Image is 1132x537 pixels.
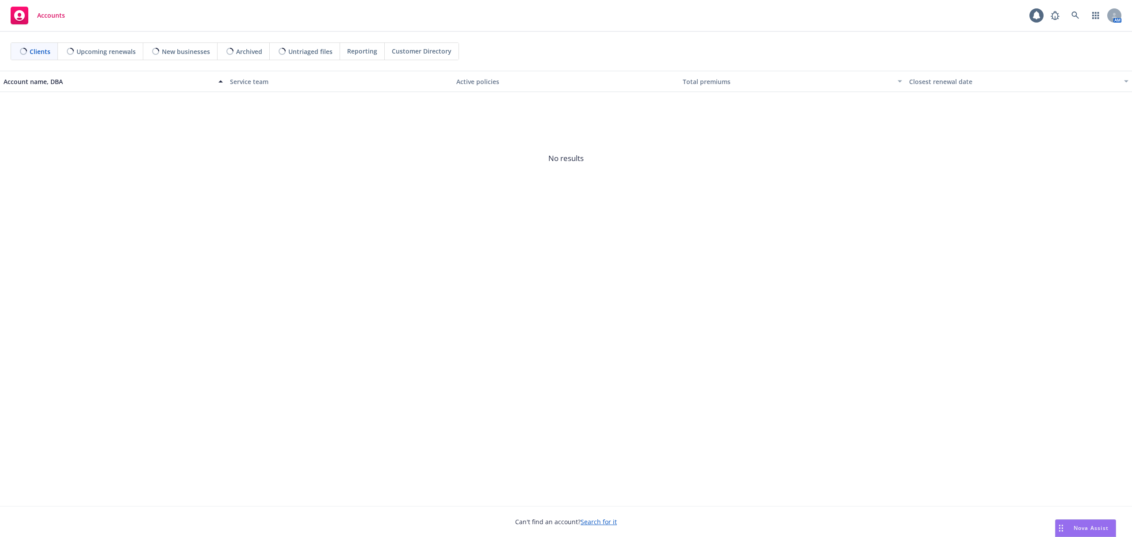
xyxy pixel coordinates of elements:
span: Accounts [37,12,65,19]
div: Closest renewal date [909,77,1119,86]
a: Search for it [581,518,617,526]
div: Total premiums [683,77,892,86]
span: Clients [30,47,50,56]
button: Service team [226,71,453,92]
button: Closest renewal date [906,71,1132,92]
a: Report a Bug [1046,7,1064,24]
a: Accounts [7,3,69,28]
span: Customer Directory [392,46,451,56]
div: Service team [230,77,449,86]
span: Upcoming renewals [76,47,136,56]
button: Total premiums [679,71,906,92]
button: Active policies [453,71,679,92]
div: Account name, DBA [4,77,213,86]
span: New businesses [162,47,210,56]
a: Search [1067,7,1084,24]
span: Untriaged files [288,47,333,56]
span: Reporting [347,46,377,56]
div: Drag to move [1056,520,1067,537]
div: Active policies [456,77,676,86]
span: Can't find an account? [515,517,617,526]
span: Nova Assist [1074,524,1109,532]
button: Nova Assist [1055,519,1116,537]
a: Switch app [1087,7,1105,24]
span: Archived [236,47,262,56]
